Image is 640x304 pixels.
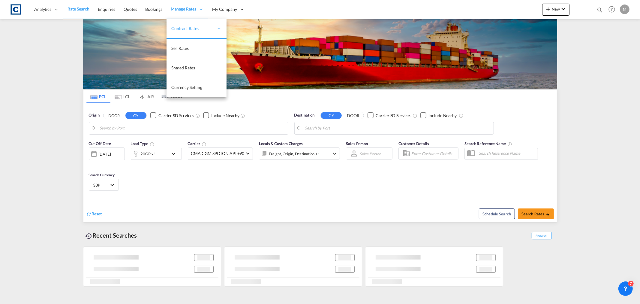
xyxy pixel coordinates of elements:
md-icon: The selected Trucker/Carrierwill be displayed in the rate results If the rates are from another f... [202,142,206,147]
span: Search Rates [521,211,550,216]
md-tab-item: LCL [110,90,134,103]
md-checkbox: Checkbox No Ink [368,112,411,119]
md-icon: Your search will be saved by the below given name [507,142,512,147]
span: Bookings [146,7,162,12]
md-icon: icon-backup-restore [86,233,93,240]
md-icon: Unchecked: Ignores neighbouring ports when fetching rates.Checked : Includes neighbouring ports w... [241,113,245,118]
md-icon: Unchecked: Ignores neighbouring ports when fetching rates.Checked : Includes neighbouring ports w... [459,113,464,118]
span: CMA CGM SPOTON API +90 [191,150,245,157]
div: [DATE] [89,147,125,160]
md-checkbox: Checkbox No Ink [420,112,457,119]
span: Quotes [124,7,137,12]
div: Carrier SD Services [376,113,411,119]
span: Load Type [131,141,155,146]
button: Note: By default Schedule search will only considerorigin ports, destination ports and cut off da... [479,208,515,219]
span: Search Currency [89,173,115,177]
div: M [620,5,629,14]
span: My Company [212,6,237,12]
md-checkbox: Checkbox No Ink [203,112,239,119]
span: Help [607,4,617,14]
span: Shared Rates [171,65,195,70]
input: Search Reference Name [476,149,538,158]
md-icon: icon-chevron-down [331,150,338,157]
div: Contract Rates [167,19,227,39]
md-icon: icon-arrow-right [546,212,550,217]
div: Origin DOOR CY Checkbox No InkUnchecked: Search for CY (Container Yard) services for all selected... [83,103,557,222]
span: Locals & Custom Charges [259,141,303,146]
md-icon: icon-chevron-down [170,150,180,157]
button: DOOR [343,112,364,119]
div: 20GP x1 [141,150,156,158]
md-icon: icon-magnify [596,7,603,13]
md-tab-item: AIR [134,90,158,103]
span: Cut Off Date [89,141,111,146]
md-tab-item: FCL [86,90,110,103]
md-icon: icon-plus 400-fg [545,5,552,13]
button: CY [125,112,146,119]
md-tab-item: LAND [158,90,182,103]
input: Enter Customer Details [411,149,456,158]
md-icon: Unchecked: Search for CY (Container Yard) services for all selected carriers.Checked : Search for... [413,113,417,118]
span: Search Reference Name [464,141,512,146]
md-datepicker: Select [89,160,93,168]
a: Sell Rates [167,39,227,58]
md-icon: icon-information-outline [150,142,155,147]
a: Currency Setting [167,78,227,97]
button: Search Ratesicon-arrow-right [518,208,554,219]
md-icon: icon-airplane [139,93,146,98]
span: Sales Person [346,141,368,146]
div: icon-refreshReset [86,211,102,217]
div: Include Nearby [428,113,457,119]
div: Include Nearby [211,113,239,119]
div: Carrier SD Services [158,113,194,119]
input: Search by Port [100,124,285,133]
span: Analytics [34,6,51,12]
md-pagination-wrapper: Use the left and right arrow keys to navigate between tabs [86,90,182,103]
button: icon-plus 400-fgNewicon-chevron-down [542,4,569,16]
span: Rate Search [68,6,89,11]
div: Freight Origin Destination Factory Stuffingicon-chevron-down [259,147,340,160]
div: Freight Origin Destination Factory Stuffing [269,150,320,158]
div: Recent Searches [83,229,140,242]
div: Help [607,4,620,15]
div: [DATE] [99,151,111,157]
md-select: Select Currency: £ GBPUnited Kingdom Pound [92,181,116,189]
span: GBP [93,182,110,188]
md-icon: icon-chevron-down [560,5,567,13]
span: Manage Rates [171,6,196,12]
span: Origin [89,112,100,118]
span: Currency Setting [171,85,202,90]
span: Customer Details [398,141,429,146]
span: New [545,7,567,11]
span: Carrier [188,141,206,146]
a: Shared Rates [167,58,227,78]
img: LCL+%26+FCL+BACKGROUND.png [83,19,557,89]
button: DOOR [104,112,125,119]
input: Search by Port [305,124,491,133]
md-icon: icon-refresh [86,211,92,217]
div: icon-magnify [596,7,603,16]
span: Contract Rates [171,26,214,32]
span: Destination [294,112,315,118]
md-select: Sales Person [359,149,382,158]
span: Enquiries [98,7,115,12]
span: Reset [92,211,102,216]
button: CY [321,112,342,119]
span: Sell Rates [171,46,189,51]
span: Show All [532,232,551,239]
md-checkbox: Checkbox No Ink [150,112,194,119]
img: 1fdb9190129311efbfaf67cbb4249bed.jpeg [9,3,23,16]
md-icon: Unchecked: Search for CY (Container Yard) services for all selected carriers.Checked : Search for... [195,113,200,118]
div: 20GP x1icon-chevron-down [131,148,182,160]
